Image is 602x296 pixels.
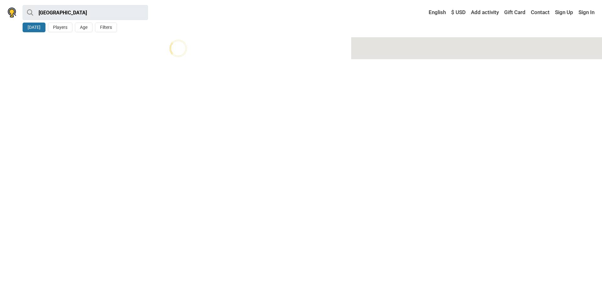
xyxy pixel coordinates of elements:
[553,7,575,18] a: Sign Up
[577,7,594,18] a: Sign In
[450,7,467,18] a: $ USD
[23,23,45,32] button: [DATE]
[95,23,117,32] button: Filters
[8,8,16,18] img: Nowescape logo
[424,10,429,15] img: English
[48,23,72,32] button: Players
[503,7,527,18] a: Gift Card
[423,7,447,18] a: English
[529,7,551,18] a: Contact
[75,23,92,32] button: Age
[23,5,148,20] input: try “London”
[469,7,500,18] a: Add activity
